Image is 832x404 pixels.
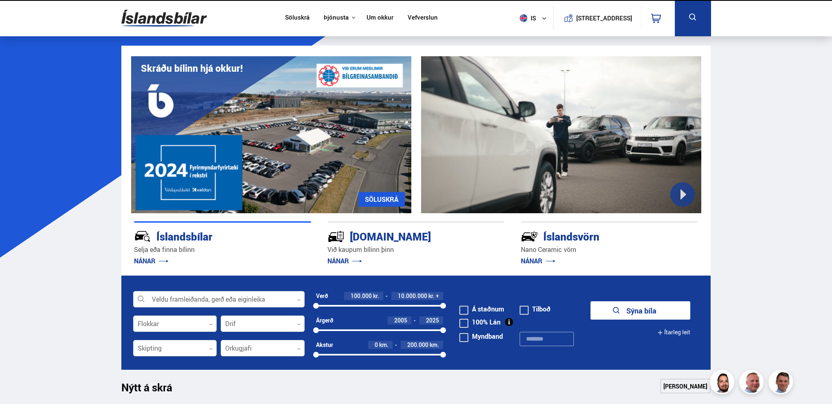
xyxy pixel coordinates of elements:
button: Sýna bíla [591,301,690,320]
img: FbJEzSuNWCJXmdc-.webp [770,371,794,395]
span: kr. [428,293,435,299]
a: NÁNAR [134,256,169,265]
div: Íslandsvörn [521,229,669,243]
label: Á staðnum [459,306,504,312]
img: eKx6w-_Home_640_.png [131,56,411,213]
img: svg+xml;base64,PHN2ZyB4bWxucz0iaHR0cDovL3d3dy53My5vcmcvMjAwMC9zdmciIHdpZHRoPSI1MTIiIGhlaWdodD0iNT... [520,14,527,22]
img: G0Ugv5HjCgRt.svg [121,5,207,31]
p: Selja eða finna bílinn [134,245,311,254]
label: Tilboð [520,306,551,312]
span: 100.000 [351,292,372,300]
h1: Nýtt á skrá [121,381,187,398]
button: Ítarleg leit [657,323,690,342]
img: tr5P-W3DuiFaO7aO.svg [327,228,345,245]
div: Verð [316,293,328,299]
a: NÁNAR [327,256,362,265]
img: nhp88E3Fdnt1Opn2.png [711,371,735,395]
img: siFngHWaQ9KaOqBr.png [740,371,765,395]
div: [DOMAIN_NAME] [327,229,476,243]
label: 100% Lán [459,319,501,325]
a: Vefverslun [408,14,438,22]
a: Söluskrá [285,14,310,22]
span: km. [379,342,389,348]
button: Þjónusta [324,14,349,22]
span: 10.000.000 [398,292,427,300]
a: [PERSON_NAME] [660,379,711,393]
p: Við kaupum bílinn þinn [327,245,505,254]
div: Árgerð [316,317,333,324]
img: JRvxyua_JYH6wB4c.svg [134,228,151,245]
a: SÖLUSKRÁ [358,192,405,207]
h1: Skráðu bílinn hjá okkur! [141,63,243,74]
span: + [436,293,439,299]
button: is [516,6,553,30]
a: Um okkur [367,14,393,22]
a: NÁNAR [521,256,555,265]
button: [STREET_ADDRESS] [580,15,629,22]
span: 2005 [394,316,407,324]
span: kr. [373,293,379,299]
div: Akstur [316,342,333,348]
p: Nano Ceramic vörn [521,245,698,254]
img: -Svtn6bYgwAsiwNX.svg [521,228,538,245]
span: km. [430,342,439,348]
span: 0 [375,341,378,349]
span: 2025 [426,316,439,324]
div: Íslandsbílar [134,229,282,243]
a: [STREET_ADDRESS] [558,7,637,30]
span: is [516,14,537,22]
span: 200.000 [407,341,428,349]
label: Myndband [459,333,503,340]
